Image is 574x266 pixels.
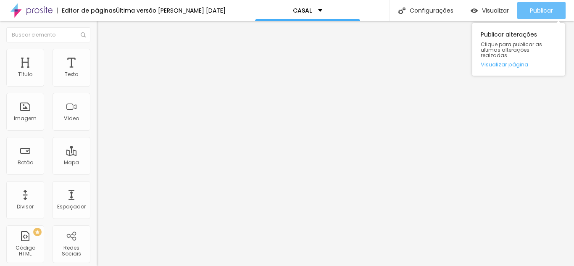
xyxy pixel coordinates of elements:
img: Icone [398,7,405,14]
div: Espaçador [57,204,86,210]
button: Publicar [517,2,566,19]
div: Título [18,71,32,77]
div: Vídeo [64,116,79,121]
div: Imagem [14,116,37,121]
div: Mapa [64,160,79,166]
a: Visualizar página [481,62,556,67]
span: Visualizar [482,7,509,14]
input: Buscar elemento [6,27,90,42]
span: Publicar [530,7,553,14]
div: Redes Sociais [55,245,88,257]
button: Visualizar [462,2,517,19]
p: CASAL [293,8,312,13]
div: Botão [18,160,33,166]
div: Publicar alterações [472,23,565,76]
div: Código HTML [8,245,42,257]
div: Editor de páginas [57,8,116,13]
img: view-1.svg [471,7,478,14]
img: Icone [81,32,86,37]
div: Última versão [PERSON_NAME] [DATE] [116,8,226,13]
span: Clique para publicar as ultimas alterações reaizadas [481,42,556,58]
div: Divisor [17,204,34,210]
div: Texto [65,71,78,77]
